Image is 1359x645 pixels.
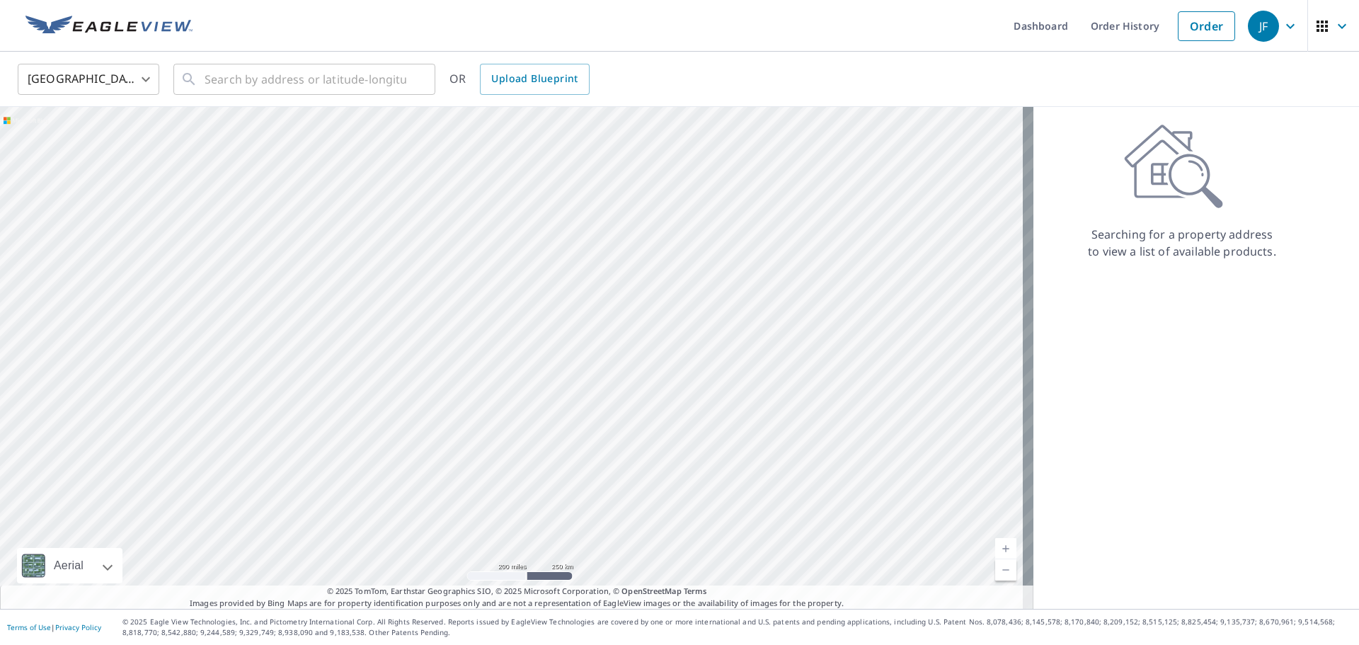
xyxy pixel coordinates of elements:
[18,59,159,99] div: [GEOGRAPHIC_DATA]
[1178,11,1235,41] a: Order
[205,59,406,99] input: Search by address or latitude-longitude
[1087,226,1277,260] p: Searching for a property address to view a list of available products.
[122,617,1352,638] p: © 2025 Eagle View Technologies, Inc. and Pictometry International Corp. All Rights Reserved. Repo...
[684,586,707,596] a: Terms
[327,586,707,598] span: © 2025 TomTom, Earthstar Geographics SIO, © 2025 Microsoft Corporation, ©
[7,622,51,632] a: Terms of Use
[995,559,1016,581] a: Current Level 5, Zoom Out
[17,548,122,583] div: Aerial
[50,548,88,583] div: Aerial
[995,538,1016,559] a: Current Level 5, Zoom In
[1248,11,1279,42] div: JF
[7,623,101,632] p: |
[25,16,193,37] img: EV Logo
[480,64,589,95] a: Upload Blueprint
[449,64,590,95] div: OR
[55,622,101,632] a: Privacy Policy
[491,70,578,88] span: Upload Blueprint
[621,586,681,596] a: OpenStreetMap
